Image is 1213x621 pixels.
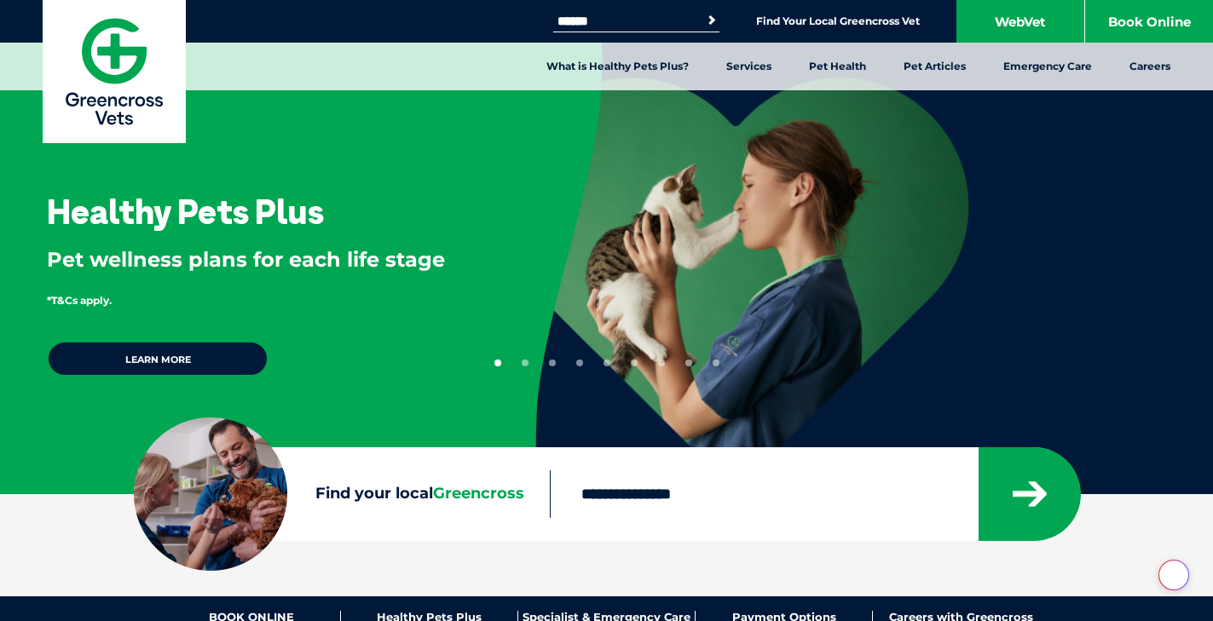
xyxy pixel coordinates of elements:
button: Search [703,12,720,29]
button: 6 of 9 [631,359,638,366]
a: Pet Health [790,43,885,90]
p: Pet wellness plans for each life stage [47,245,480,274]
span: Greencross [433,484,524,503]
button: 9 of 9 [713,359,719,366]
a: Services [708,43,790,90]
button: 7 of 9 [658,359,665,366]
a: Pet Articles [885,43,985,90]
button: 8 of 9 [685,359,692,366]
button: 4 of 9 [576,359,583,366]
button: 5 of 9 [604,359,610,366]
a: Emergency Care [985,43,1111,90]
h3: Healthy Pets Plus [47,194,324,228]
label: Find your local [134,481,550,507]
a: What is Healthy Pets Plus? [528,43,708,90]
a: Find Your Local Greencross Vet [756,14,920,28]
button: 3 of 9 [549,359,556,366]
span: *T&Cs apply. [47,294,112,307]
a: Careers [1111,43,1189,90]
a: Learn more [47,341,269,377]
button: 1 of 9 [494,359,501,366]
button: 2 of 9 [522,359,529,366]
